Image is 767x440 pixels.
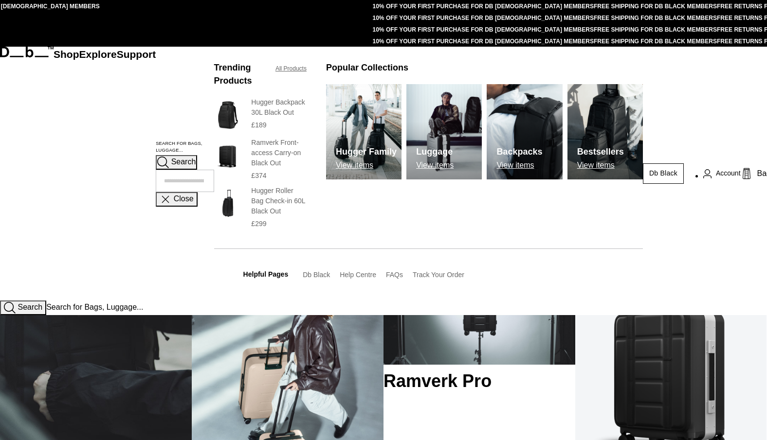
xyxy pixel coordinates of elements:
a: All Products [275,64,307,73]
span: £374 [251,172,266,179]
a: 10% OFF YOUR FIRST PURCHASE FOR DB [DEMOGRAPHIC_DATA] MEMBERS [372,3,593,10]
p: View items [336,161,397,170]
p: View items [577,161,624,170]
a: Track Your Order [413,271,464,279]
img: Db [326,84,402,179]
img: Hugger Roller Bag Check-in 60L Black Out [214,186,242,221]
img: Db [487,84,562,179]
h3: Popular Collections [326,61,408,74]
span: Search [171,158,196,166]
label: Search for Bags, Luggage... [156,141,214,154]
a: Db Hugger Family View items [326,84,402,179]
a: Hugger Backpack 30L Black Out Hugger Backpack 30L Black Out £189 [214,97,307,133]
a: 10% OFF YOUR FIRST PURCHASE FOR DB [DEMOGRAPHIC_DATA] MEMBERS [372,26,593,33]
a: FREE SHIPPING FOR DB BLACK MEMBERS [594,26,717,33]
span: Account [716,168,741,178]
a: Db Black [303,271,330,279]
button: Search [156,155,197,170]
a: 10% OFF YOUR FIRST PURCHASE FOR DB [DEMOGRAPHIC_DATA] MEMBERS [372,15,593,21]
a: Db Backpacks View items [487,84,562,179]
h3: Trending Products [214,61,266,88]
h3: Bestsellers [577,145,624,158]
span: £299 [251,220,266,228]
h3: Luggage [416,145,454,158]
h3: Ramverk Front-access Carry-on Black Out [251,138,307,168]
a: FAQs [386,271,403,279]
span: £189 [251,121,266,129]
h3: Hugger Roller Bag Check-in 60L Black Out [251,186,307,216]
img: Hugger Backpack 30L Black Out [214,97,242,133]
img: Db [567,84,643,179]
a: Account [703,168,741,179]
a: Help Centre [340,271,376,279]
h2: Ramverk Pro [383,368,575,394]
a: Db Black [643,163,684,184]
p: View items [416,161,454,170]
a: Shop [54,49,79,60]
span: Close [174,194,194,203]
a: Ramverk Front-access Carry-on Black Out Ramverk Front-access Carry-on Black Out £374 [214,138,307,181]
a: Db Luggage View items [406,84,482,179]
a: 10% OFF YOUR FIRST PURCHASE FOR DB [DEMOGRAPHIC_DATA] MEMBERS [372,38,593,45]
nav: Main Navigation [54,47,156,300]
h3: Helpful Pages [243,269,289,280]
button: Close [156,192,197,207]
img: Ramverk Front-access Carry-on Black Out [214,138,242,173]
a: Hugger Roller Bag Check-in 60L Black Out Hugger Roller Bag Check-in 60L Black Out £299 [214,186,307,229]
p: View items [496,161,542,170]
h3: Backpacks [496,145,542,158]
h3: Hugger Family [336,145,397,158]
h3: Hugger Backpack 30L Black Out [251,97,307,118]
img: Db [406,84,482,179]
a: Support [117,49,156,60]
a: FREE SHIPPING FOR DB BLACK MEMBERS [594,3,717,10]
a: FREE SHIPPING FOR DB BLACK MEMBERS [594,15,717,21]
a: Db Bestsellers View items [567,84,643,179]
a: Explore [79,49,117,60]
span: Search [18,303,42,311]
a: FREE SHIPPING FOR DB BLACK MEMBERS [594,38,717,45]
